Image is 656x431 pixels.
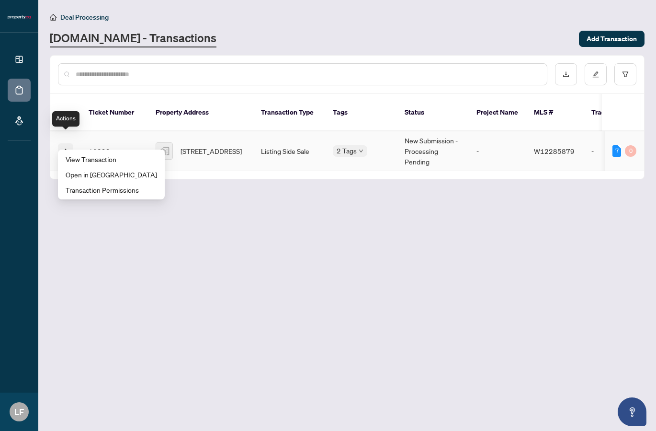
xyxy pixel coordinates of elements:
[587,31,637,47] span: Add Transaction
[526,94,584,131] th: MLS #
[181,146,242,156] span: [STREET_ADDRESS]
[62,148,69,156] img: Logo
[58,143,73,159] button: Logo
[50,30,216,47] a: [DOMAIN_NAME] - Transactions
[612,145,621,157] div: 7
[618,397,646,426] button: Open asap
[625,145,636,157] div: 0
[52,111,79,127] div: Actions
[148,94,253,131] th: Property Address
[60,13,109,22] span: Deal Processing
[66,185,157,195] span: Transaction Permissions
[66,154,157,164] span: View Transaction
[469,94,526,131] th: Project Name
[397,94,469,131] th: Status
[359,149,363,153] span: down
[469,131,526,171] td: -
[50,14,57,21] span: home
[66,169,157,180] span: Open in [GEOGRAPHIC_DATA]
[81,94,148,131] th: Ticket Number
[81,131,148,171] td: 10299
[563,71,569,78] span: download
[325,94,397,131] th: Tags
[614,63,636,85] button: filter
[337,145,357,156] span: 2 Tags
[253,131,325,171] td: Listing Side Sale
[579,31,645,47] button: Add Transaction
[592,71,599,78] span: edit
[622,71,629,78] span: filter
[397,131,469,171] td: New Submission - Processing Pending
[584,94,651,131] th: Trade Number
[253,94,325,131] th: Transaction Type
[555,63,577,85] button: download
[534,147,575,155] span: W12285879
[584,131,651,171] td: -
[156,143,172,159] img: thumbnail-img
[585,63,607,85] button: edit
[8,14,31,20] img: logo
[14,405,24,419] span: LF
